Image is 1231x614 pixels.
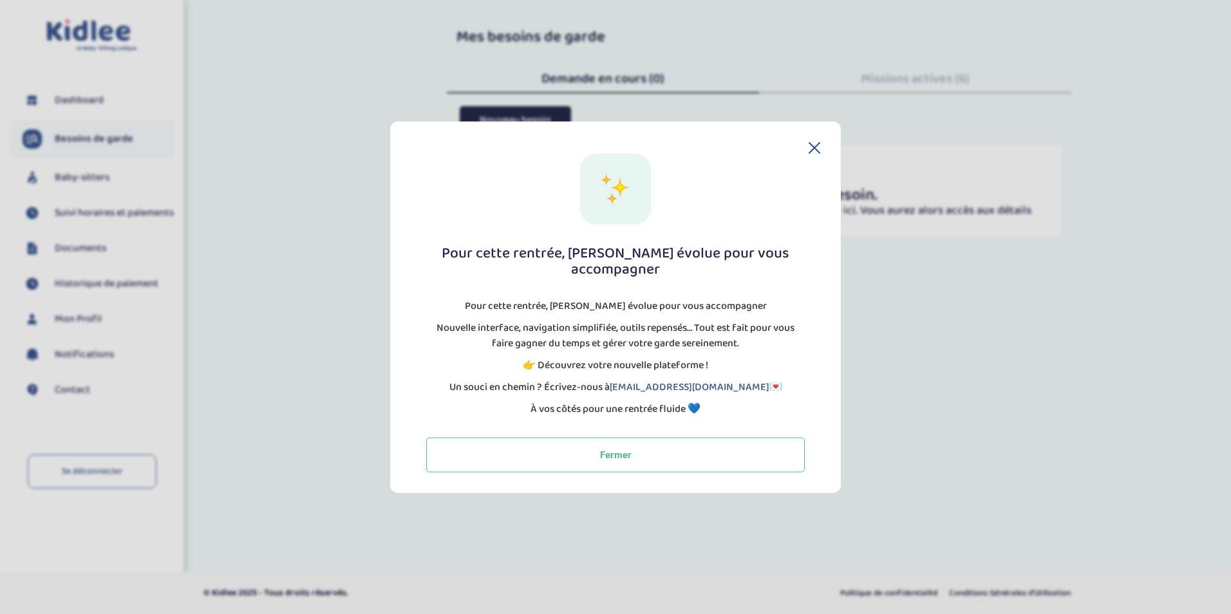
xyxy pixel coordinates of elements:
p: Un souci en chemin ? Écrivez-nous à 💌 [449,379,782,395]
p: À vos côtés pour une rentrée fluide 💙 [531,401,700,416]
a: [EMAIL_ADDRESS][DOMAIN_NAME] [610,378,769,395]
h1: Pour cette rentrée, [PERSON_NAME] évolue pour vous accompagner [426,245,805,278]
button: Fermer [426,437,805,472]
p: Pour cette rentrée, [PERSON_NAME] évolue pour vous accompagner [465,298,767,313]
p: 👉 Découvrez votre nouvelle plateforme ! [523,357,708,373]
img: New Design Icon [599,173,632,205]
p: Nouvelle interface, navigation simplifiée, outils repensés… Tout est fait pour vous faire gagner ... [426,320,805,351]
